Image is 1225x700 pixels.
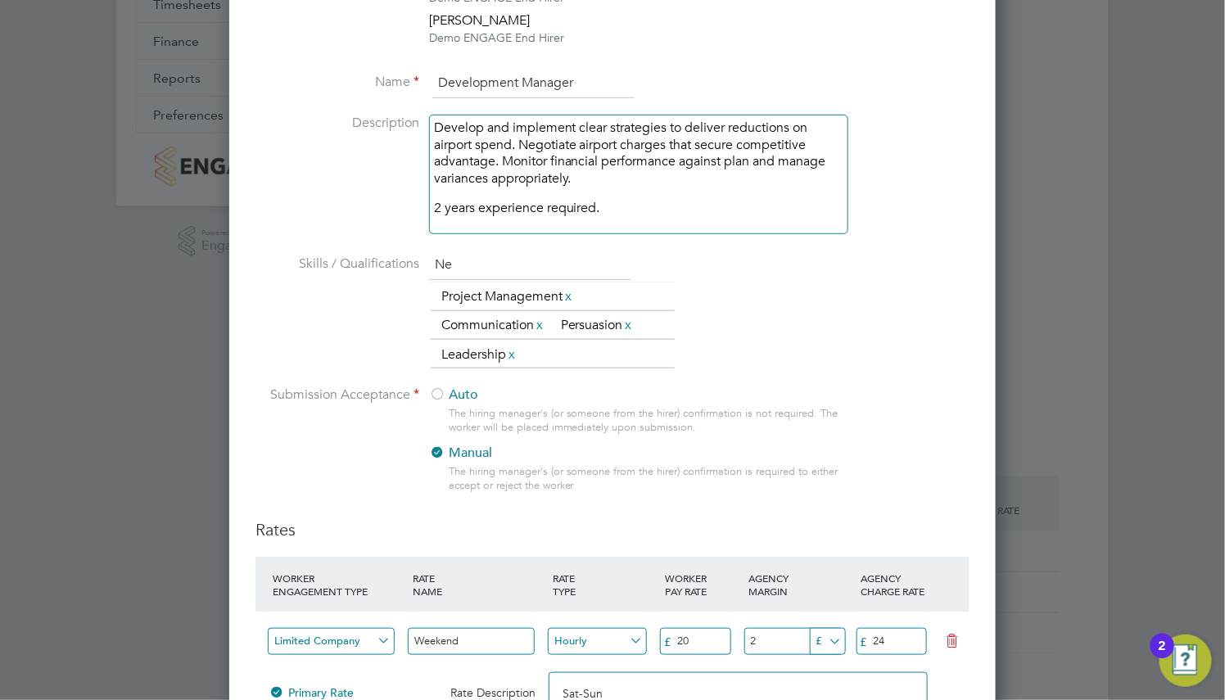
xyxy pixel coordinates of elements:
div: RATE NAME [409,563,549,606]
div: AGENCY MARGIN [745,563,857,606]
div: The hiring manager's (or someone from the hirer) confirmation is required to either accept or rej... [449,465,847,493]
li: Communication [435,314,552,336]
div: Demo ENGAGE End Hirer [429,29,564,46]
div: £ [661,631,674,653]
input: Select one [548,628,647,655]
a: x [534,314,545,336]
li: Leadership [435,344,524,366]
li: Persuasion [554,314,641,336]
h3: Rates [255,519,970,540]
button: Open Resource Center, 2 new notifications [1159,635,1212,687]
input: 0.00 [660,628,731,655]
span: Rate Description [450,685,536,700]
label: Description [255,115,419,132]
li: Project Management [435,286,581,308]
div: AGENCY CHARGE RATE [857,563,942,606]
div: The hiring manager's (or someone from the hirer) confirmation is not required. The worker will be... [449,407,847,435]
p: Develop and implement clear strategies to deliver reductions on airport spend. Negotiate airport ... [434,120,843,187]
span: [PERSON_NAME] [429,12,530,29]
label: Submission Acceptance [255,386,419,404]
a: x [506,344,518,365]
div: 2 [1159,646,1166,667]
a: x [623,314,635,336]
input: Position name [432,69,635,98]
label: Name [255,74,419,91]
input: 0.00 [744,628,843,655]
input: Select one [268,628,395,655]
input: 0.00 [857,628,928,655]
div: WORKER ENGAGEMENT TYPE [269,563,409,606]
label: Skills / Qualifications [255,255,419,273]
div: WORKER PAY RATE [661,563,745,606]
input: Enter rate name... [408,628,535,655]
label: Manual [429,445,834,462]
div: RATE TYPE [549,563,661,606]
label: Auto [429,386,834,404]
input: Search for... [810,628,846,655]
p: 2 years experience required. [434,200,843,217]
a: x [563,286,574,307]
div: £ [857,631,870,653]
span: Primary Rate [269,685,354,700]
